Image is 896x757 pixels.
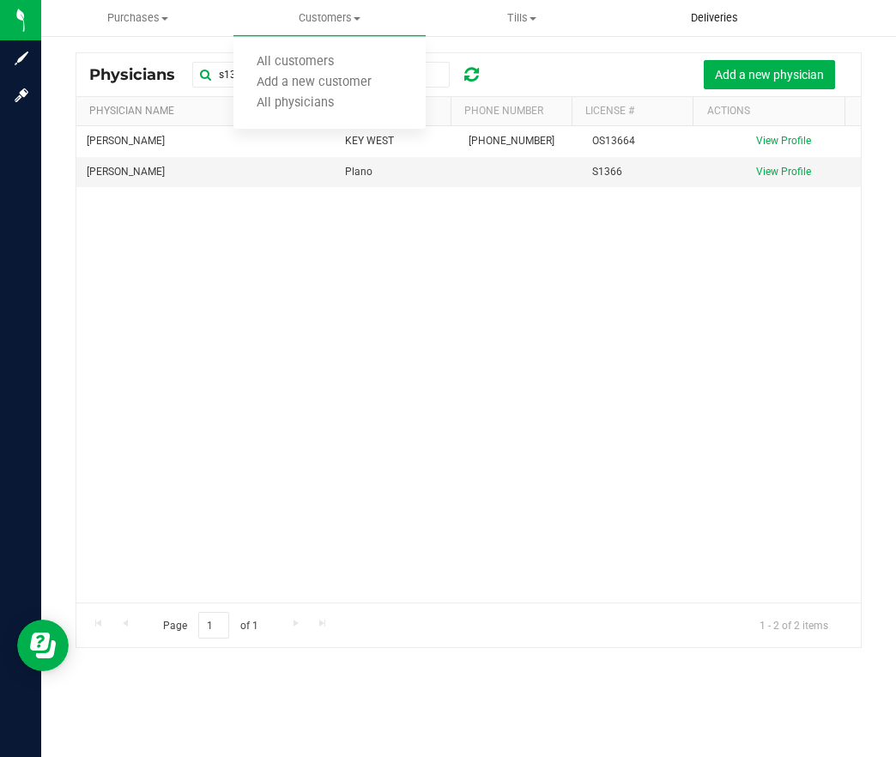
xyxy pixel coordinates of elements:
span: S1366 [592,164,622,180]
span: OS13664 [592,133,635,149]
a: Physician Name [89,105,174,117]
th: License # [572,97,693,126]
span: Plano [345,164,372,180]
th: Actions [693,97,845,126]
span: Add a new physician [715,68,824,82]
span: Deliveries [668,10,761,26]
input: 1 [198,612,229,639]
span: Physicians [89,65,192,84]
span: KEY WEST [345,133,394,149]
span: All customers [233,55,357,70]
span: [PERSON_NAME] [87,133,165,149]
span: [PHONE_NUMBER] [469,133,554,149]
a: View Profile [756,135,811,147]
span: Customers [233,10,426,26]
span: All physicians [233,96,357,111]
span: 1 - 2 of 2 items [746,612,842,638]
button: Add a new physician [704,60,835,89]
iframe: Resource center [17,620,69,671]
span: Tills [427,10,617,26]
span: [PERSON_NAME] [87,164,165,180]
inline-svg: Sign up [13,50,30,67]
th: Phone Number [451,97,572,126]
inline-svg: Log in [13,87,30,104]
span: Page of 1 [148,612,272,639]
a: View Profile [756,166,811,178]
input: Search... [192,62,450,88]
span: Add a new customer [233,76,395,90]
span: Purchases [42,10,233,26]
